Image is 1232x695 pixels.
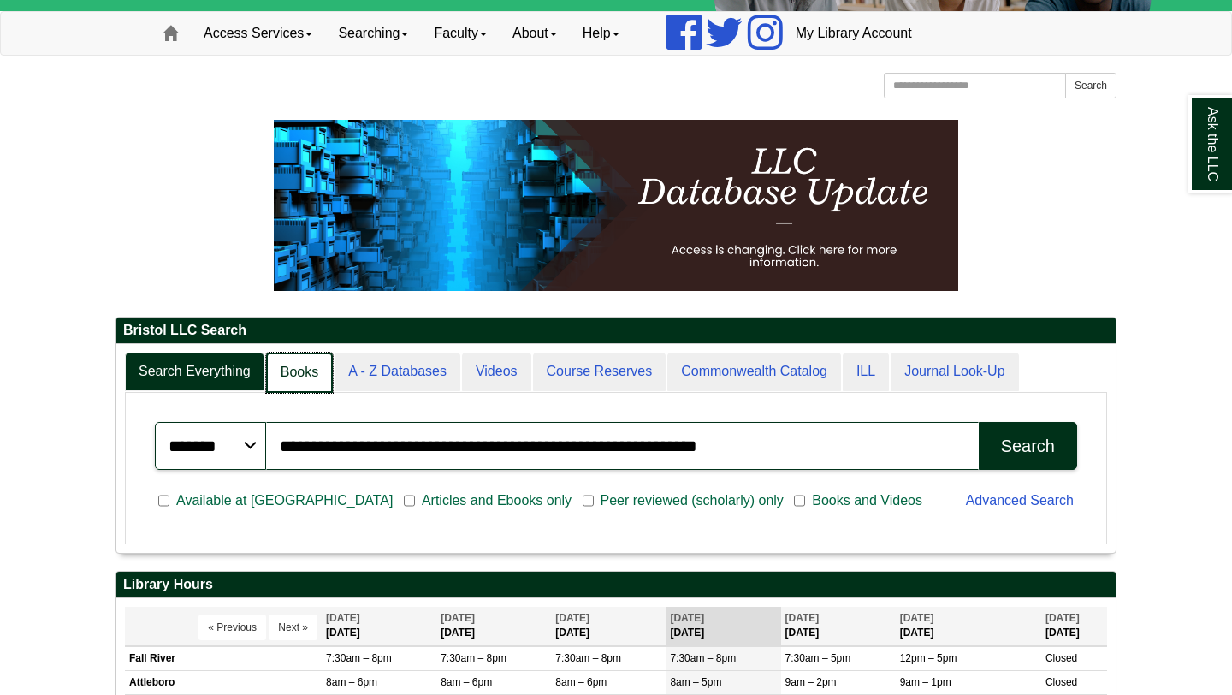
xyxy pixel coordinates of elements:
input: Books and Videos [794,493,805,508]
button: Next » [269,615,317,640]
th: [DATE] [896,607,1041,645]
span: 9am – 1pm [900,676,951,688]
span: Articles and Ebooks only [415,490,578,511]
th: [DATE] [322,607,436,645]
span: [DATE] [555,612,589,624]
span: 7:30am – 8pm [326,652,392,664]
span: [DATE] [670,612,704,624]
a: Journal Look-Up [891,353,1018,391]
a: Books [266,353,333,393]
a: Course Reserves [533,353,666,391]
span: [DATE] [1045,612,1080,624]
a: Access Services [191,12,325,55]
a: ILL [843,353,889,391]
span: 8am – 6pm [441,676,492,688]
a: Advanced Search [966,493,1074,508]
h2: Library Hours [116,572,1116,598]
span: [DATE] [441,612,475,624]
a: Help [570,12,632,55]
input: Articles and Ebooks only [404,493,415,508]
button: « Previous [198,615,266,640]
th: [DATE] [781,607,896,645]
th: [DATE] [1041,607,1107,645]
a: About [500,12,570,55]
span: 8am – 5pm [670,676,721,688]
span: [DATE] [326,612,360,624]
a: Faculty [421,12,500,55]
a: Videos [462,353,531,391]
button: Search [1065,73,1116,98]
input: Peer reviewed (scholarly) only [583,493,594,508]
span: [DATE] [785,612,820,624]
span: Closed [1045,652,1077,664]
span: 12pm – 5pm [900,652,957,664]
a: Searching [325,12,421,55]
td: Attleboro [125,671,322,695]
img: HTML tutorial [274,120,958,291]
td: Fall River [125,647,322,671]
span: 7:30am – 8pm [555,652,621,664]
button: Search [979,422,1077,470]
th: [DATE] [436,607,551,645]
span: 7:30am – 8pm [441,652,506,664]
span: 8am – 6pm [555,676,607,688]
h2: Bristol LLC Search [116,318,1116,344]
th: [DATE] [666,607,780,645]
span: 9am – 2pm [785,676,837,688]
a: Search Everything [125,353,264,391]
span: [DATE] [900,612,934,624]
span: 8am – 6pm [326,676,377,688]
span: Closed [1045,676,1077,688]
div: Search [1001,437,1055,456]
span: 7:30am – 5pm [785,652,851,664]
a: My Library Account [783,12,925,55]
a: A - Z Databases [335,353,460,391]
span: 7:30am – 8pm [670,652,736,664]
input: Available at [GEOGRAPHIC_DATA] [158,493,169,508]
span: Available at [GEOGRAPHIC_DATA] [169,490,400,511]
th: [DATE] [551,607,666,645]
span: Books and Videos [805,490,929,511]
span: Peer reviewed (scholarly) only [594,490,791,511]
a: Commonwealth Catalog [667,353,841,391]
